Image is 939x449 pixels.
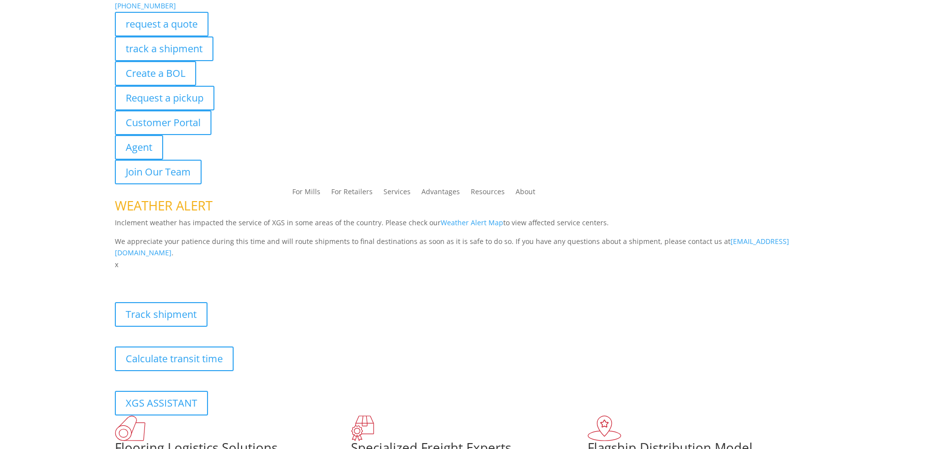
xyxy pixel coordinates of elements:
a: Customer Portal [115,110,211,135]
a: Agent [115,135,163,160]
a: Advantages [421,188,460,199]
a: Create a BOL [115,61,196,86]
a: Request a pickup [115,86,214,110]
a: Calculate transit time [115,346,234,371]
a: Join Our Team [115,160,202,184]
p: x [115,259,825,271]
img: xgs-icon-flagship-distribution-model-red [588,415,622,441]
a: [PHONE_NUMBER] [115,1,176,10]
a: Weather Alert Map [441,218,503,227]
b: Visibility, transparency, and control for your entire supply chain. [115,272,335,281]
a: Services [383,188,411,199]
a: For Retailers [331,188,373,199]
p: Inclement weather has impacted the service of XGS in some areas of the country. Please check our ... [115,217,825,236]
img: xgs-icon-focused-on-flooring-red [351,415,374,441]
a: track a shipment [115,36,213,61]
span: WEATHER ALERT [115,197,212,214]
a: XGS ASSISTANT [115,391,208,415]
img: xgs-icon-total-supply-chain-intelligence-red [115,415,145,441]
a: request a quote [115,12,209,36]
a: About [516,188,535,199]
a: Resources [471,188,505,199]
a: For Mills [292,188,320,199]
p: We appreciate your patience during this time and will route shipments to final destinations as so... [115,236,825,259]
a: Track shipment [115,302,208,327]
